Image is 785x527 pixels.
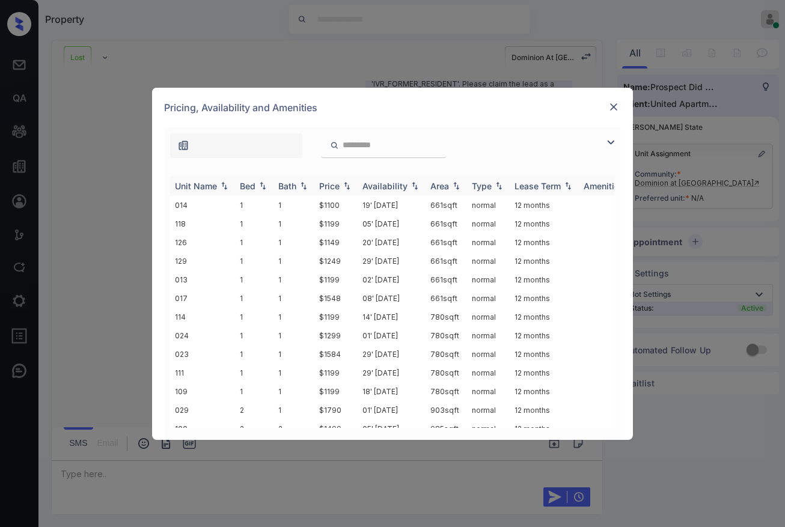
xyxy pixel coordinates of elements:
[467,270,510,289] td: normal
[314,270,358,289] td: $1199
[510,326,579,345] td: 12 months
[358,345,426,364] td: 29' [DATE]
[510,308,579,326] td: 12 months
[562,181,574,190] img: sorting
[426,419,467,438] td: 985 sqft
[467,419,510,438] td: normal
[314,345,358,364] td: $1584
[426,345,467,364] td: 780 sqft
[314,419,358,438] td: $1499
[273,364,314,382] td: 1
[467,233,510,252] td: normal
[170,215,235,233] td: 118
[467,326,510,345] td: normal
[235,364,273,382] td: 1
[314,308,358,326] td: $1199
[314,215,358,233] td: $1199
[515,181,561,191] div: Lease Term
[235,252,273,270] td: 1
[170,270,235,289] td: 013
[426,308,467,326] td: 780 sqft
[510,364,579,382] td: 12 months
[510,345,579,364] td: 12 months
[467,345,510,364] td: normal
[584,181,624,191] div: Amenities
[273,196,314,215] td: 1
[358,270,426,289] td: 02' [DATE]
[510,401,579,419] td: 12 months
[235,215,273,233] td: 1
[358,215,426,233] td: 05' [DATE]
[314,252,358,270] td: $1249
[235,345,273,364] td: 1
[330,140,339,151] img: icon-zuma
[426,326,467,345] td: 780 sqft
[467,364,510,382] td: normal
[467,289,510,308] td: normal
[273,401,314,419] td: 1
[177,139,189,151] img: icon-zuma
[430,181,449,191] div: Area
[450,181,462,190] img: sorting
[170,233,235,252] td: 126
[273,252,314,270] td: 1
[358,289,426,308] td: 08' [DATE]
[426,401,467,419] td: 903 sqft
[510,233,579,252] td: 12 months
[510,382,579,401] td: 12 months
[314,196,358,215] td: $1100
[467,252,510,270] td: normal
[218,181,230,190] img: sorting
[170,382,235,401] td: 109
[235,401,273,419] td: 2
[510,215,579,233] td: 12 months
[426,382,467,401] td: 780 sqft
[426,196,467,215] td: 661 sqft
[314,233,358,252] td: $1149
[358,308,426,326] td: 14' [DATE]
[426,270,467,289] td: 661 sqft
[240,181,255,191] div: Bed
[314,364,358,382] td: $1199
[298,181,310,190] img: sorting
[467,382,510,401] td: normal
[170,196,235,215] td: 014
[426,364,467,382] td: 780 sqft
[314,289,358,308] td: $1548
[472,181,492,191] div: Type
[493,181,505,190] img: sorting
[273,382,314,401] td: 1
[358,401,426,419] td: 01' [DATE]
[314,326,358,345] td: $1299
[273,308,314,326] td: 1
[510,419,579,438] td: 12 months
[426,289,467,308] td: 661 sqft
[175,181,217,191] div: Unit Name
[273,289,314,308] td: 1
[426,215,467,233] td: 661 sqft
[235,382,273,401] td: 1
[235,233,273,252] td: 1
[235,270,273,289] td: 1
[170,345,235,364] td: 023
[341,181,353,190] img: sorting
[314,382,358,401] td: $1199
[170,326,235,345] td: 024
[273,345,314,364] td: 1
[170,252,235,270] td: 129
[314,401,358,419] td: $1790
[152,88,633,127] div: Pricing, Availability and Amenities
[409,181,421,190] img: sorting
[510,270,579,289] td: 12 months
[510,196,579,215] td: 12 months
[358,252,426,270] td: 29' [DATE]
[273,215,314,233] td: 1
[273,419,314,438] td: 2
[608,101,620,113] img: close
[358,233,426,252] td: 20' [DATE]
[510,252,579,270] td: 12 months
[170,401,235,419] td: 029
[467,308,510,326] td: normal
[510,289,579,308] td: 12 months
[170,289,235,308] td: 017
